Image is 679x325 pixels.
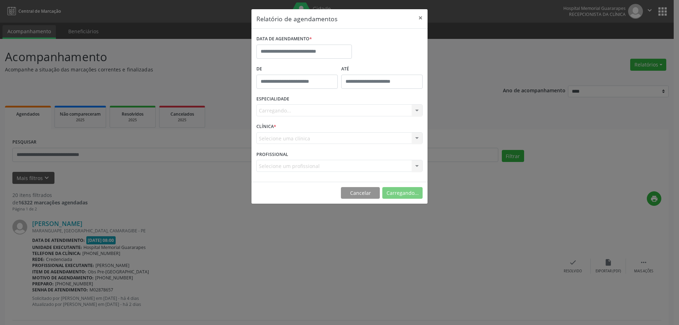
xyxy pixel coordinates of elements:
label: CLÍNICA [256,121,276,132]
h5: Relatório de agendamentos [256,14,337,23]
label: PROFISSIONAL [256,149,288,160]
label: DATA DE AGENDAMENTO [256,34,312,45]
label: ATÉ [341,64,423,75]
label: De [256,64,338,75]
button: Carregando... [382,187,423,199]
label: ESPECIALIDADE [256,94,289,105]
button: Cancelar [341,187,380,199]
button: Close [413,9,428,27]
